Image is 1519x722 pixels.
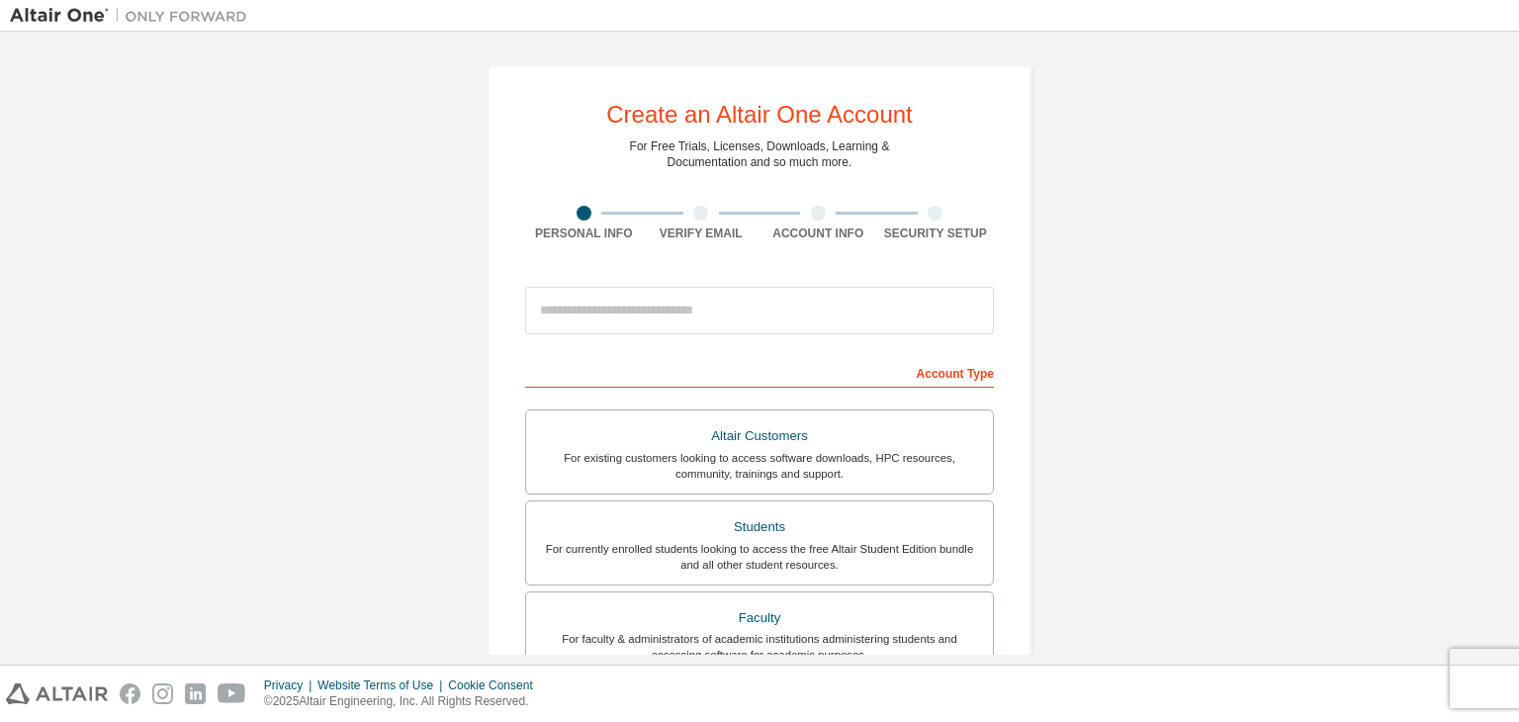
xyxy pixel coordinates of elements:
[317,677,448,693] div: Website Terms of Use
[877,226,995,241] div: Security Setup
[538,604,981,632] div: Faculty
[120,683,140,704] img: facebook.svg
[10,6,257,26] img: Altair One
[538,541,981,573] div: For currently enrolled students looking to access the free Altair Student Edition bundle and all ...
[759,226,877,241] div: Account Info
[448,677,544,693] div: Cookie Consent
[643,226,760,241] div: Verify Email
[152,683,173,704] img: instagram.svg
[538,631,981,663] div: For faculty & administrators of academic institutions administering students and accessing softwa...
[6,683,108,704] img: altair_logo.svg
[218,683,246,704] img: youtube.svg
[538,422,981,450] div: Altair Customers
[264,677,317,693] div: Privacy
[538,450,981,482] div: For existing customers looking to access software downloads, HPC resources, community, trainings ...
[525,226,643,241] div: Personal Info
[630,138,890,170] div: For Free Trials, Licenses, Downloads, Learning & Documentation and so much more.
[525,356,994,388] div: Account Type
[606,103,913,127] div: Create an Altair One Account
[538,513,981,541] div: Students
[264,693,545,710] p: © 2025 Altair Engineering, Inc. All Rights Reserved.
[185,683,206,704] img: linkedin.svg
